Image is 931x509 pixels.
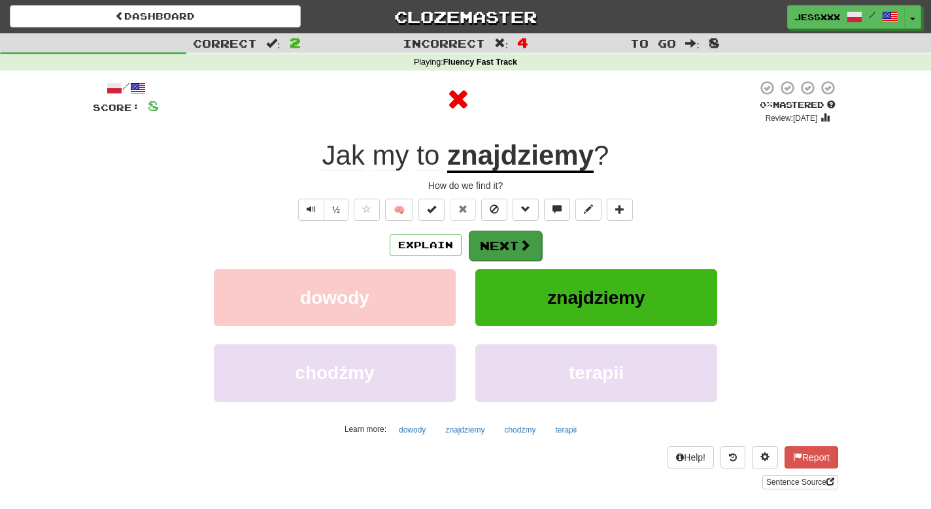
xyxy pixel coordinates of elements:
span: to [416,140,439,171]
button: chodźmy [497,420,543,440]
span: 8 [148,97,159,114]
button: znajdziemy [475,269,717,326]
span: / [869,10,875,20]
button: chodźmy [214,344,456,401]
span: 4 [517,35,528,50]
button: Set this sentence to 100% Mastered (alt+m) [418,199,445,221]
button: ½ [324,199,348,221]
a: Dashboard [10,5,301,27]
a: Sentence Source [762,475,838,489]
button: terapii [475,344,717,401]
button: dowody [392,420,433,440]
span: znajdziemy [547,287,645,308]
span: Correct [193,37,257,50]
span: : [685,38,700,49]
div: How do we find it? [93,179,838,192]
span: To go [630,37,676,50]
button: Add to collection (alt+a) [607,199,633,221]
button: Discuss sentence (alt+u) [544,199,570,221]
button: Ignore sentence (alt+i) [481,199,507,221]
button: znajdziemy [438,420,492,440]
strong: Fluency Fast Track [443,57,517,67]
button: Favorite sentence (alt+f) [354,199,380,221]
button: dowody [214,269,456,326]
span: Jak [322,140,365,171]
span: chodźmy [295,363,374,383]
span: : [494,38,509,49]
button: Next [469,231,542,261]
button: Grammar (alt+g) [513,199,539,221]
button: Help! [668,446,714,468]
span: 2 [290,35,301,50]
button: 🧠 [385,199,413,221]
span: jessxxx [794,11,840,23]
span: Score: [93,102,140,113]
div: Mastered [757,99,838,111]
button: Play sentence audio (ctl+space) [298,199,324,221]
small: Review: [DATE] [766,114,818,123]
span: dowody [300,287,369,308]
button: Edit sentence (alt+d) [575,199,601,221]
a: Clozemaster [320,5,611,28]
span: : [266,38,280,49]
button: terapii [548,420,584,440]
button: Reset to 0% Mastered (alt+r) [450,199,476,221]
button: Round history (alt+y) [720,446,745,468]
a: jessxxx / [787,5,905,29]
u: znajdziemy [447,140,594,173]
span: 8 [709,35,720,50]
span: ? [594,140,609,171]
div: / [93,80,159,96]
span: terapii [569,363,624,383]
span: my [373,140,409,171]
small: Learn more: [345,425,386,434]
span: Incorrect [403,37,485,50]
div: Text-to-speech controls [296,199,348,221]
button: Report [785,446,838,468]
button: Explain [390,234,462,256]
span: 0 % [760,99,773,110]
